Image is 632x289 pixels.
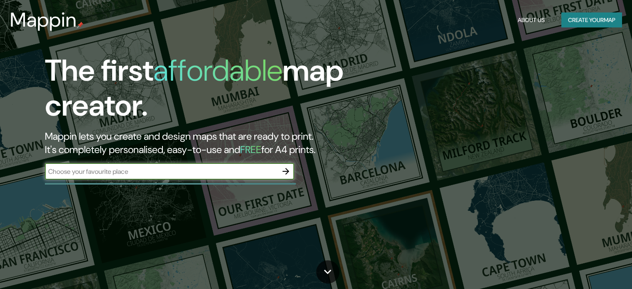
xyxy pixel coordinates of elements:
h3: Mappin [10,8,77,32]
h2: Mappin lets you create and design maps that are ready to print. It's completely personalised, eas... [45,130,361,156]
h5: FREE [240,143,261,156]
button: Create yourmap [561,12,622,28]
h1: affordable [153,51,283,90]
button: About Us [514,12,548,28]
input: Choose your favourite place [45,167,278,176]
img: mappin-pin [77,22,84,28]
h1: The first map creator. [45,53,361,130]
